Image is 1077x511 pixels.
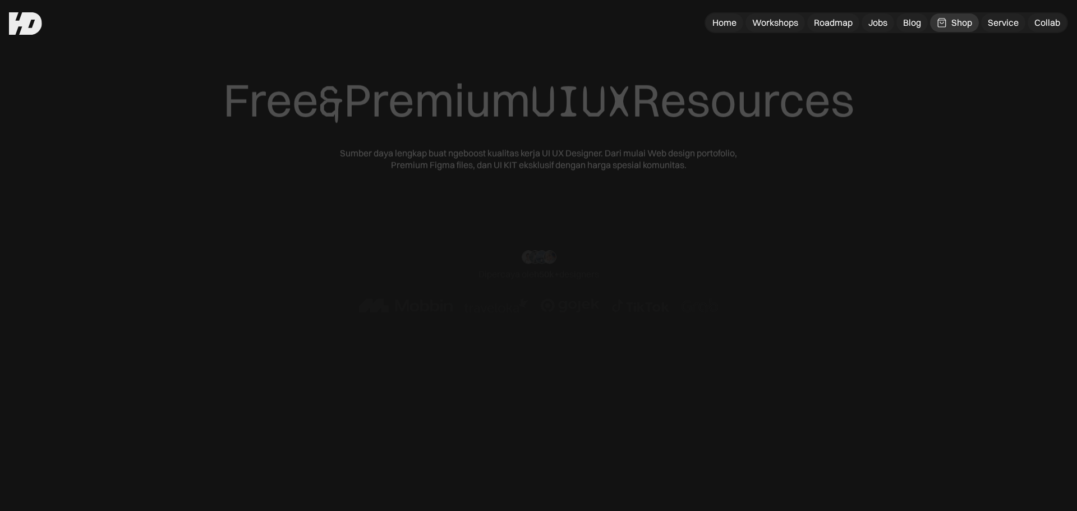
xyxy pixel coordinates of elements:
[981,13,1025,32] a: Service
[745,13,805,32] a: Workshops
[752,17,798,29] div: Workshops
[531,74,632,130] span: UIUX
[930,13,979,32] a: Shop
[951,17,972,29] div: Shop
[903,17,921,29] div: Blog
[896,13,928,32] a: Blog
[319,74,344,130] span: &
[478,268,599,280] div: Dipercaya oleh designers
[814,17,853,29] div: Roadmap
[862,13,894,32] a: Jobs
[1034,17,1060,29] div: Collab
[539,268,559,279] span: 50k+
[868,17,887,29] div: Jobs
[807,13,859,32] a: Roadmap
[988,17,1019,29] div: Service
[223,73,854,130] div: Free Premium Resources
[712,17,737,29] div: Home
[706,13,743,32] a: Home
[1028,13,1067,32] a: Collab
[337,148,740,171] div: Sumber daya lengkap buat ngeboost kualitas kerja UI UX Designer. Dari mulai Web design portofolio...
